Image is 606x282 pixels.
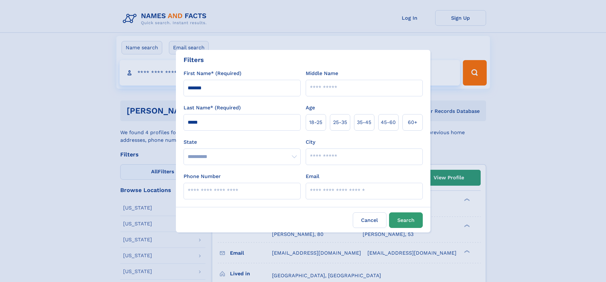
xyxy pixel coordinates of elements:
label: Middle Name [306,70,338,77]
span: 18‑25 [309,119,322,126]
label: State [184,138,301,146]
span: 45‑60 [381,119,396,126]
label: Email [306,173,319,180]
label: Last Name* (Required) [184,104,241,112]
label: City [306,138,315,146]
span: 35‑45 [357,119,371,126]
button: Search [389,212,423,228]
span: 25‑35 [333,119,347,126]
label: First Name* (Required) [184,70,241,77]
div: Filters [184,55,204,65]
label: Age [306,104,315,112]
label: Phone Number [184,173,221,180]
label: Cancel [353,212,387,228]
span: 60+ [408,119,417,126]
